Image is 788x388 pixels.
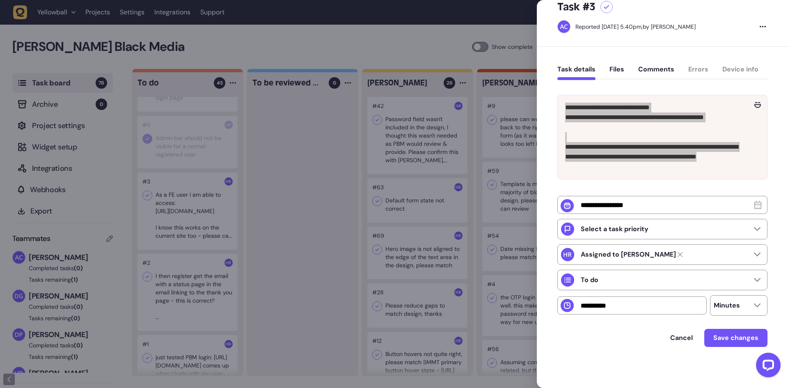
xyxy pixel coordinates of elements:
[581,276,598,284] p: To do
[575,23,696,31] div: by [PERSON_NAME]
[581,225,648,233] p: Select a task priority
[581,250,676,259] strong: Harry Robinson
[575,23,643,30] div: Reported [DATE] 5.40pm,
[714,301,740,310] p: Minutes
[609,65,624,80] button: Files
[704,329,767,347] button: Save changes
[662,330,701,346] button: Cancel
[557,65,596,80] button: Task details
[557,0,596,14] h5: Task #3
[713,333,758,342] span: Save changes
[638,65,674,80] button: Comments
[670,333,693,342] span: Cancel
[749,349,784,384] iframe: LiveChat chat widget
[558,21,570,33] img: Ameet Chohan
